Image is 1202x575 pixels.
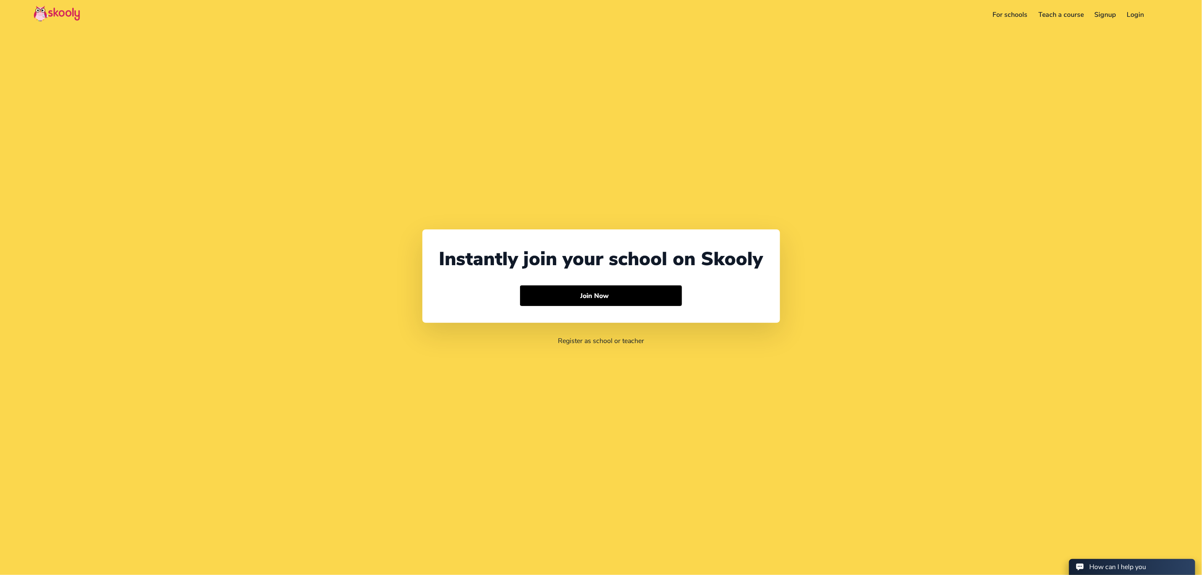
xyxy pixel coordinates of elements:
img: Skooly [34,5,80,22]
a: Login [1122,8,1150,21]
button: Join Nowarrow forward outline [520,285,682,306]
a: Signup [1089,8,1122,21]
a: Register as school or teacher [558,336,644,346]
button: menu outline [1156,8,1168,22]
a: For schools [987,8,1033,21]
div: Instantly join your school on Skooly [439,246,763,272]
a: Teach a course [1033,8,1089,21]
ion-icon: arrow forward outline [613,291,622,300]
